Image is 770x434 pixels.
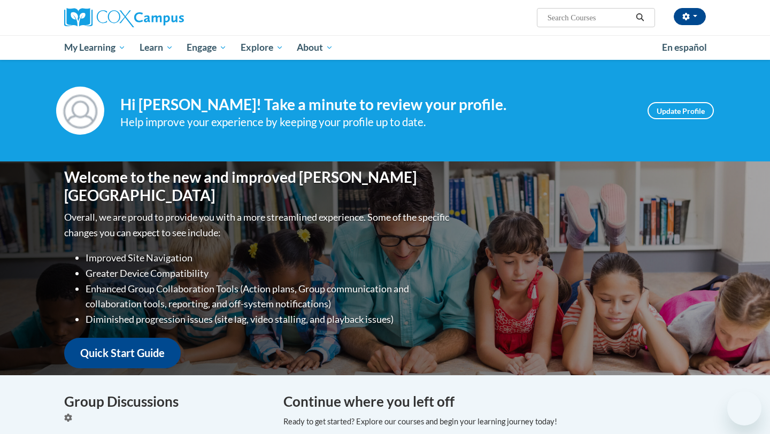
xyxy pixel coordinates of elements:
li: Improved Site Navigation [86,250,452,266]
a: Update Profile [648,102,714,119]
span: En español [662,42,707,53]
a: Engage [180,35,234,60]
span: Learn [140,41,173,54]
a: Cox Campus [64,8,267,27]
img: Profile Image [56,87,104,135]
button: Account Settings [674,8,706,25]
a: About [290,35,341,60]
button: Search [632,11,648,24]
input: Search Courses [546,11,632,24]
img: Cox Campus [64,8,184,27]
a: Quick Start Guide [64,338,181,368]
span: About [297,41,333,54]
a: Learn [133,35,180,60]
p: Overall, we are proud to provide you with a more streamlined experience. Some of the specific cha... [64,210,452,241]
li: Diminished progression issues (site lag, video stalling, and playback issues) [86,312,452,327]
li: Greater Device Compatibility [86,266,452,281]
h1: Welcome to the new and improved [PERSON_NAME][GEOGRAPHIC_DATA] [64,168,452,204]
li: Enhanced Group Collaboration Tools (Action plans, Group communication and collaboration tools, re... [86,281,452,312]
a: En español [655,36,714,59]
h4: Hi [PERSON_NAME]! Take a minute to review your profile. [120,96,632,114]
h4: Group Discussions [64,391,267,412]
a: My Learning [57,35,133,60]
div: Main menu [48,35,722,60]
a: Explore [234,35,290,60]
span: My Learning [64,41,126,54]
span: Engage [187,41,227,54]
iframe: Button to launch messaging window [727,391,761,425]
span: Explore [241,41,283,54]
div: Help improve your experience by keeping your profile up to date. [120,113,632,131]
h4: Continue where you left off [283,391,706,412]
